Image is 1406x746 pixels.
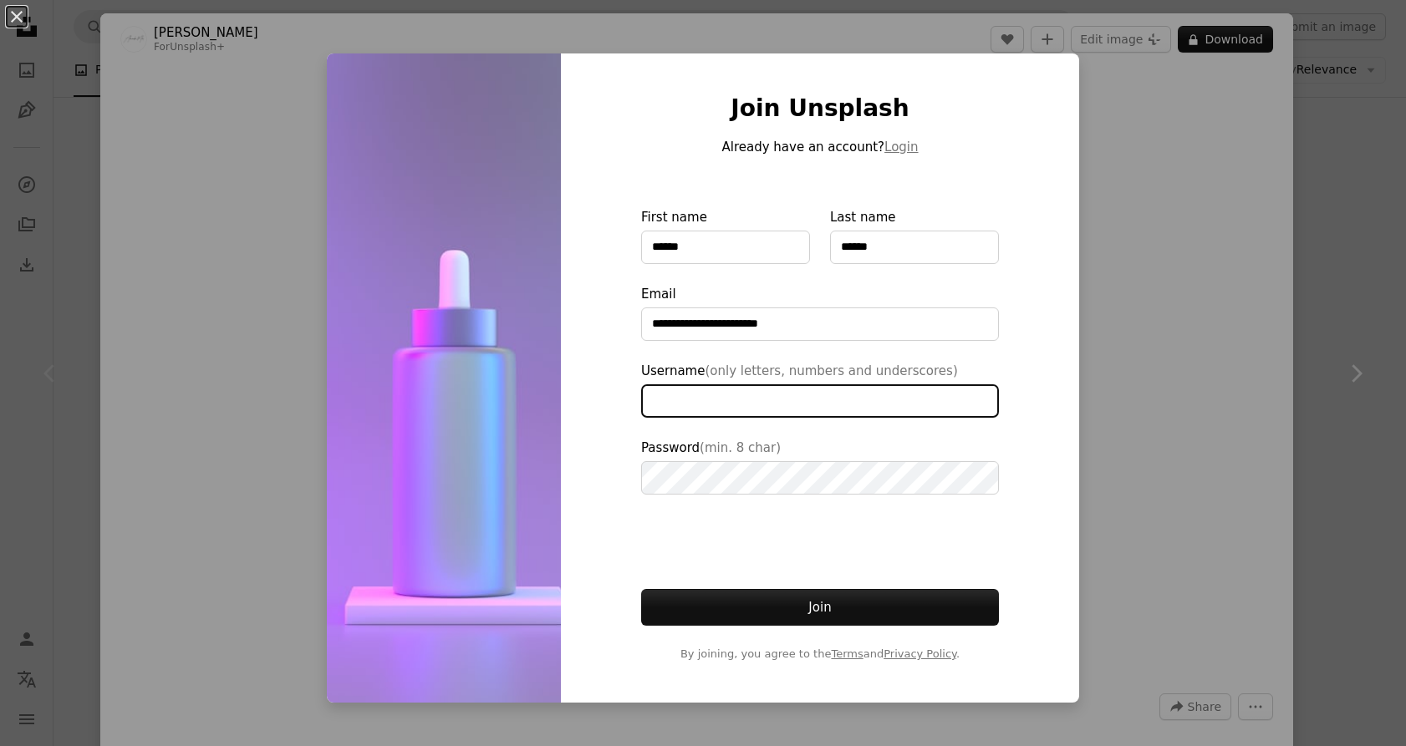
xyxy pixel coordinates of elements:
[641,361,999,418] label: Username
[641,137,999,157] p: Already have an account?
[641,589,999,626] button: Join
[700,440,781,455] span: (min. 8 char)
[327,53,561,703] img: premium_photo-1676848403370-6427abdbe4b6
[641,231,810,264] input: First name
[884,647,956,660] a: Privacy Policy
[641,307,999,341] input: Email
[641,438,999,495] label: Password
[830,207,999,264] label: Last name
[641,461,999,495] input: Password(min. 8 char)
[641,384,999,418] input: Username(only letters, numbers and underscores)
[641,646,999,662] span: By joining, you agree to the and .
[884,137,918,157] button: Login
[641,284,999,341] label: Email
[830,231,999,264] input: Last name
[641,207,810,264] label: First name
[705,363,957,378] span: (only letters, numbers and underscores)
[641,94,999,124] h1: Join Unsplash
[831,647,863,660] a: Terms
